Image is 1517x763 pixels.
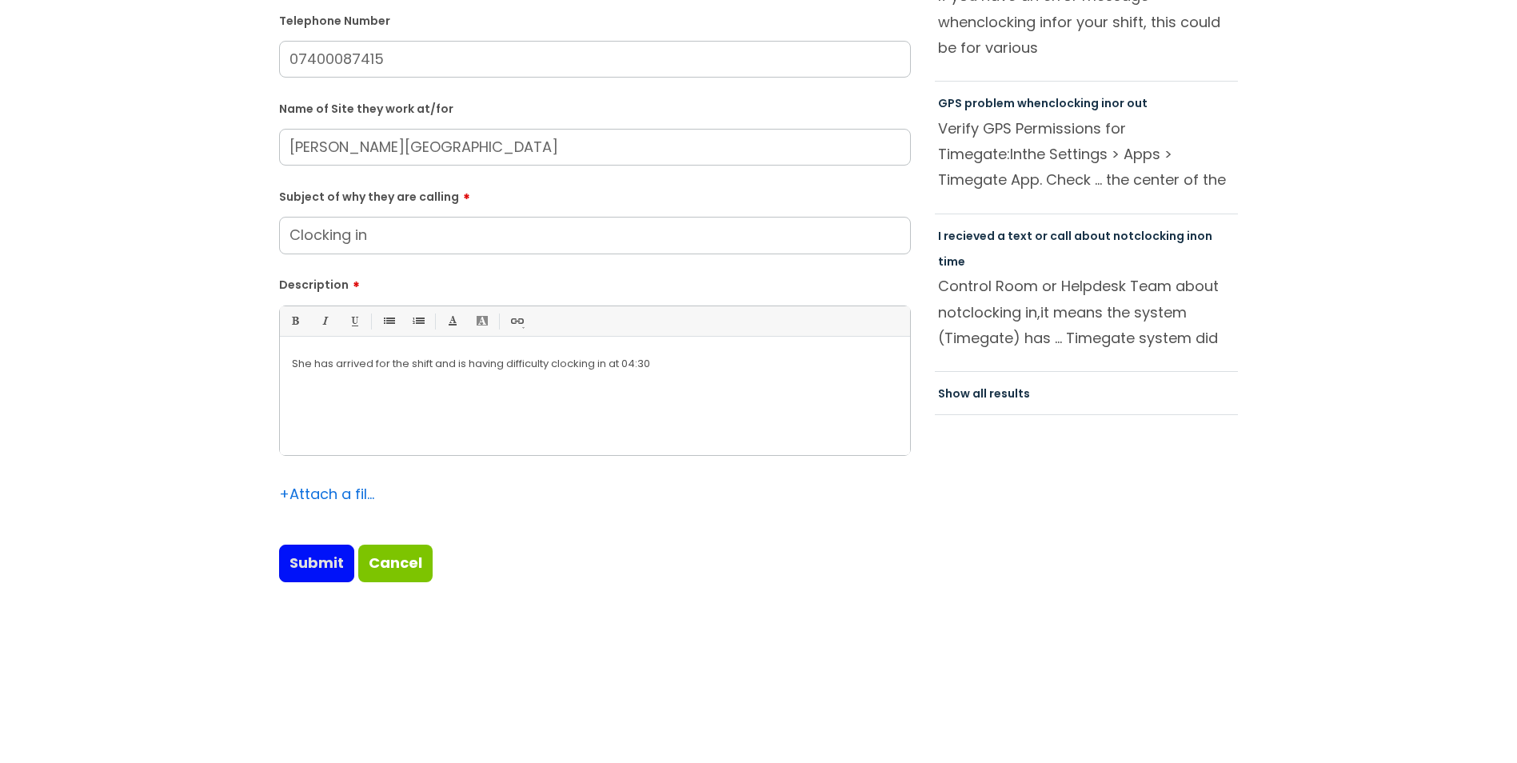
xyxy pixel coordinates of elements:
a: Underline(Ctrl-U) [344,311,364,331]
label: Telephone Number [279,11,911,28]
span: in, [1025,302,1040,322]
span: clocking [976,12,1036,32]
a: Back Color [472,311,492,331]
a: Font Color [442,311,462,331]
p: Verify GPS Permissions for Timegate: the Settings > Apps > Timegate App. Check ... the center of ... [938,116,1236,193]
p: Control Room or Helpdesk Team about not it means the system (Timegate) has ... Timegate system di... [938,274,1236,350]
a: Show all results [938,385,1030,401]
label: Description [279,273,911,292]
input: Submit [279,545,354,581]
a: GPS problem whenclocking inor out [938,95,1148,111]
span: clocking [1134,228,1184,244]
a: Link [506,311,526,331]
a: Italic (Ctrl-I) [314,311,334,331]
a: • Unordered List (Ctrl-Shift-7) [378,311,398,331]
span: In [1010,144,1022,164]
a: I recieved a text or call about notclocking inon time [938,228,1212,270]
span: in [1040,12,1052,32]
a: Bold (Ctrl-B) [285,311,305,331]
span: clocking [1048,95,1099,111]
p: She has arrived for the shift and is having difficulty clocking in at 04:30 [292,357,898,371]
span: clocking [962,302,1021,322]
span: in [1101,95,1112,111]
div: Attach a file [279,481,375,507]
a: 1. Ordered List (Ctrl-Shift-8) [408,311,428,331]
span: in [1187,228,1197,244]
label: Name of Site they work at/for [279,99,911,116]
label: Subject of why they are calling [279,185,911,204]
a: Cancel [358,545,433,581]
